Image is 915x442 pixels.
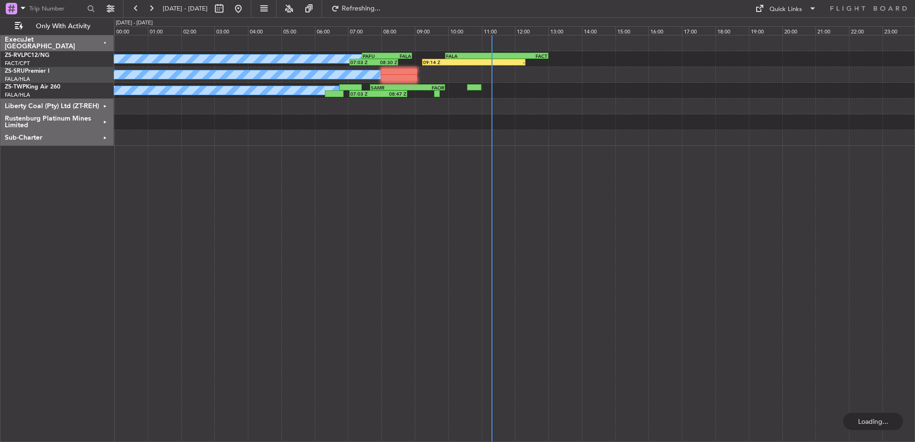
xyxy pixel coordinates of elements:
[163,4,208,13] span: [DATE] - [DATE]
[387,53,411,59] div: FALA
[448,26,482,35] div: 10:00
[446,53,497,59] div: FALA
[408,85,445,90] div: FAOR
[415,26,448,35] div: 09:00
[116,19,153,27] div: [DATE] - [DATE]
[374,59,397,65] div: 08:30 Z
[5,53,49,58] a: ZS-RVLPC12/NG
[474,59,524,65] div: -
[582,26,615,35] div: 14:00
[715,26,749,35] div: 18:00
[750,1,821,16] button: Quick Links
[5,68,49,74] a: ZS-SRUPremier I
[315,26,348,35] div: 06:00
[849,26,882,35] div: 22:00
[770,5,802,14] div: Quick Links
[148,26,181,35] div: 01:00
[381,26,415,35] div: 08:00
[350,91,379,97] div: 07:03 Z
[615,26,649,35] div: 15:00
[515,26,548,35] div: 12:00
[5,76,30,83] a: FALA/HLA
[11,19,104,34] button: Only With Activity
[749,26,782,35] div: 19:00
[5,53,24,58] span: ZS-RVL
[25,23,101,30] span: Only With Activity
[281,26,315,35] div: 05:00
[5,91,30,99] a: FALA/HLA
[214,26,248,35] div: 03:00
[5,60,30,67] a: FACT/CPT
[5,84,26,90] span: ZS-TWP
[327,1,384,16] button: Refreshing...
[379,91,407,97] div: 08:47 Z
[341,5,381,12] span: Refreshing...
[348,26,381,35] div: 07:00
[5,84,60,90] a: ZS-TWPKing Air 260
[548,26,582,35] div: 13:00
[114,26,148,35] div: 00:00
[423,59,474,65] div: 09:14 Z
[5,68,25,74] span: ZS-SRU
[648,26,682,35] div: 16:00
[482,26,515,35] div: 11:00
[248,26,281,35] div: 04:00
[181,26,215,35] div: 02:00
[29,1,84,16] input: Trip Number
[363,53,387,59] div: PAFU
[843,413,903,430] div: Loading...
[497,53,547,59] div: FACT
[782,26,816,35] div: 20:00
[682,26,715,35] div: 17:00
[815,26,849,35] div: 21:00
[350,59,374,65] div: 07:03 Z
[371,85,408,90] div: SAMR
